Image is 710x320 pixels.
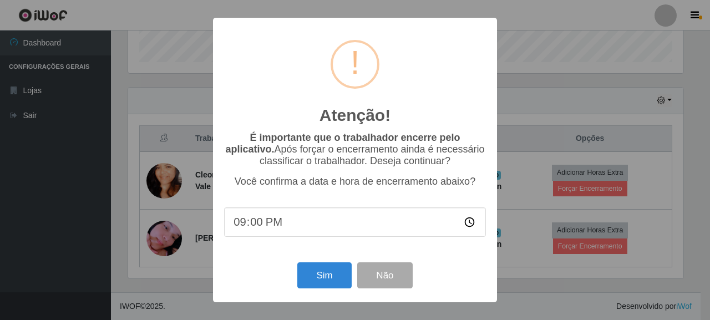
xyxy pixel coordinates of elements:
[357,262,412,288] button: Não
[319,105,390,125] h2: Atenção!
[297,262,351,288] button: Sim
[224,132,486,167] p: Após forçar o encerramento ainda é necessário classificar o trabalhador. Deseja continuar?
[224,176,486,187] p: Você confirma a data e hora de encerramento abaixo?
[225,132,460,155] b: É importante que o trabalhador encerre pelo aplicativo.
